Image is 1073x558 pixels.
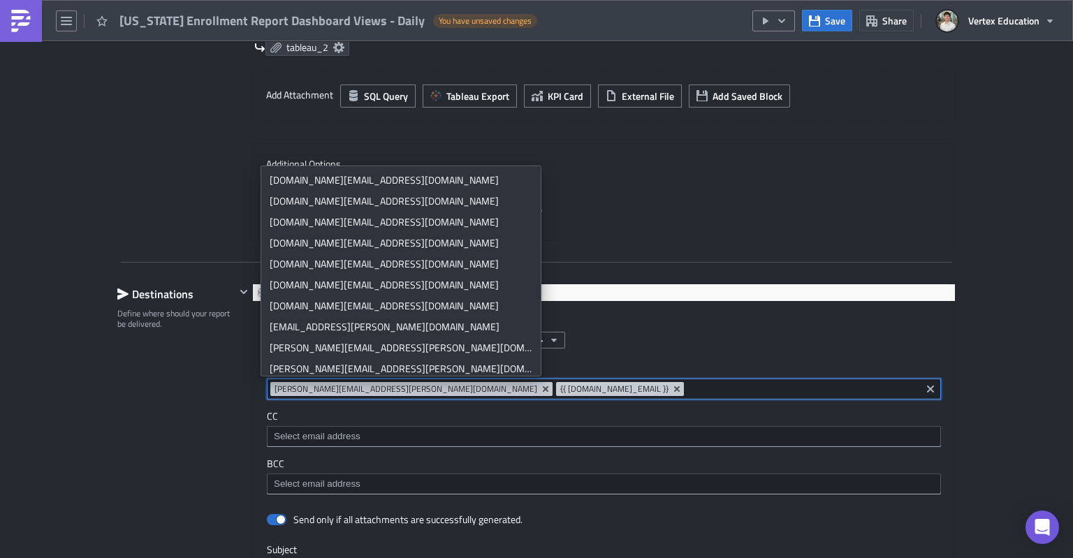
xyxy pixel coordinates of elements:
[689,85,790,108] button: Add Saved Block
[261,166,541,376] ul: selectable options
[267,410,941,423] label: CC
[6,6,667,17] body: Rich Text Area. Press ALT-0 for help.
[267,362,941,375] label: To
[119,12,426,30] span: [US_STATE] Enrollment Report Dashboard Views - Daily
[540,382,553,396] button: Remove Tag
[270,257,532,271] div: [DOMAIN_NAME][EMAIL_ADDRESS][DOMAIN_NAME]
[265,39,349,56] a: tableau_2
[270,320,532,334] div: [EMAIL_ADDRESS][PERSON_NAME][DOMAIN_NAME]
[622,89,674,103] span: External File
[928,6,1063,36] button: Vertex Education
[270,341,532,355] div: [PERSON_NAME][EMAIL_ADDRESS][PERSON_NAME][DOMAIN_NAME]
[859,10,914,31] button: Share
[293,513,523,526] div: Send only if all attachments are successfully generated.
[253,284,456,301] button: Default Pushmetrics SMTP Integration
[270,477,936,491] input: Select em ail add ress
[270,173,532,187] div: [DOMAIN_NAME][EMAIL_ADDRESS][DOMAIN_NAME]
[286,41,328,54] span: tableau_2
[235,284,252,300] button: Hide content
[671,382,684,396] button: Remove Tag
[935,9,959,33] img: Avatar
[524,85,591,108] button: KPI Card
[270,362,532,376] div: [PERSON_NAME][EMAIL_ADDRESS][PERSON_NAME][DOMAIN_NAME]
[270,215,532,229] div: [DOMAIN_NAME][EMAIL_ADDRESS][DOMAIN_NAME]
[446,89,509,103] span: Tableau Export
[825,13,845,28] span: Save
[364,89,408,103] span: SQL Query
[423,85,517,108] button: Tableau Export
[560,383,669,395] span: {{ [DOMAIN_NAME]_EMAIL }}
[275,383,537,395] span: [PERSON_NAME][EMAIL_ADDRESS][PERSON_NAME][DOMAIN_NAME]
[267,543,941,556] label: Subject
[117,284,235,304] div: Destinations
[267,316,955,328] label: From
[968,13,1039,28] span: Vertex Education
[713,89,782,103] span: Add Saved Block
[270,429,936,443] input: Select em ail add ress
[548,89,583,103] span: KPI Card
[270,299,532,313] div: [DOMAIN_NAME][EMAIL_ADDRESS][DOMAIN_NAME]
[267,457,941,470] label: BCC
[117,308,235,330] div: Define where should your report be delivered.
[10,10,32,32] img: PushMetrics
[340,85,416,108] button: SQL Query
[882,13,907,28] span: Share
[266,158,941,170] label: Additional Options
[270,194,532,208] div: [DOMAIN_NAME][EMAIL_ADDRESS][DOMAIN_NAME]
[6,6,667,17] p: Enrollment as of [DATE]:
[270,236,532,250] div: [DOMAIN_NAME][EMAIL_ADDRESS][DOMAIN_NAME]
[598,85,682,108] button: External File
[266,85,333,105] label: Add Attachment
[270,278,532,292] div: [DOMAIN_NAME][EMAIL_ADDRESS][DOMAIN_NAME]
[1025,511,1059,544] div: Open Intercom Messenger
[922,381,939,397] button: Clear selected items
[439,15,532,27] span: You have unsaved changes
[802,10,852,31] button: Save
